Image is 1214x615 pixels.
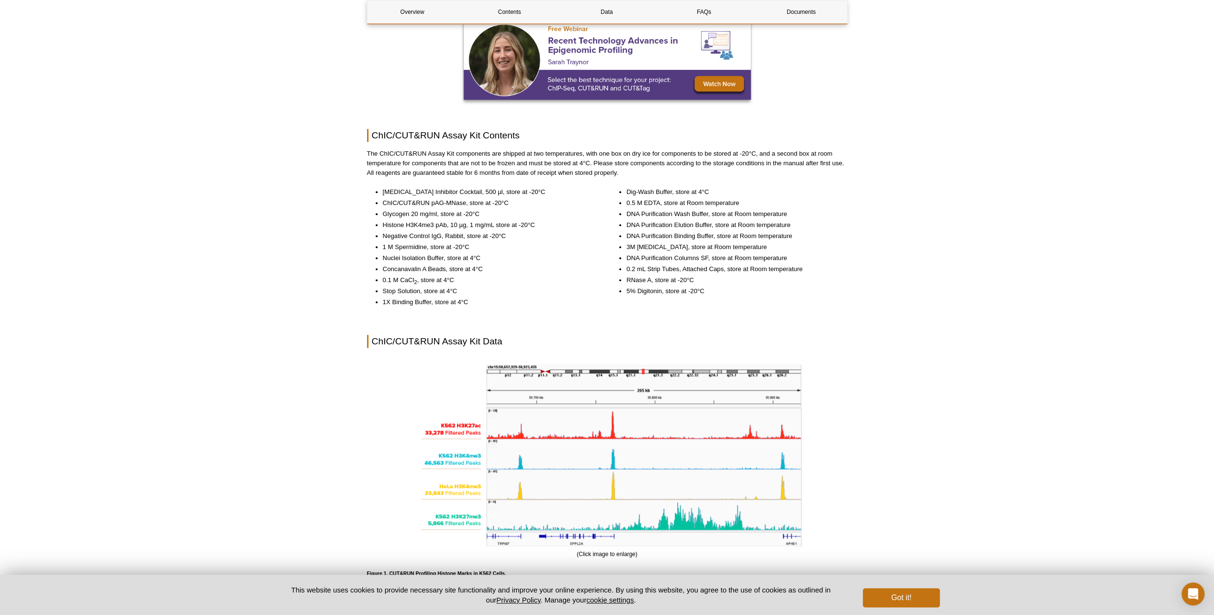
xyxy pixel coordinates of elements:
[383,198,594,208] li: ChIC/CUT&RUN pAG-MNase, store at -20°C
[626,264,838,274] li: 0.2 mL Strip Tubes, Attached Caps, store at Room temperature
[383,297,594,307] li: 1X Binding Buffer, store at 4°C
[367,335,847,348] h2: ChIC/CUT&RUN Assay Kit Data
[756,0,846,23] a: Documents
[586,596,634,604] button: cookie settings
[464,21,751,102] a: Free Webinar Comparing ChIP, CUT&Tag and CUT&RUN
[659,0,749,23] a: FAQs
[367,570,788,586] span: IGB browser tracks are shown for 500,000 K562 cell CUT&RUN peaks with Active Motif antibodies H3K...
[412,364,802,547] img: CUT&RUN data
[626,187,838,197] li: Dig-Wash Buffer, store at 4°C
[626,242,838,252] li: 3M [MEDICAL_DATA], store at Room temperature
[275,585,847,605] p: This website uses cookies to provide necessary site functionality and improve your online experie...
[626,253,838,263] li: DNA Purification Columns SF, store at Room temperature
[383,220,594,230] li: Histone H3K4me3 pAb, 10 µg, 1 mg/mL store at -20°C
[626,231,838,241] li: DNA Purification Binding Buffer, store at Room temperature
[496,596,540,604] a: Privacy Policy
[383,209,594,219] li: Glycogen 20 mg/ml, store at -20°C
[367,149,847,178] p: The ChIC/CUT&RUN Assay Kit components are shipped at two temperatures, with one box on dry ice fo...
[367,570,506,576] strong: Figure 1. CUT&RUN Profiling Histone Marks in K562 Cells.
[626,198,838,208] li: 0.5 M EDTA, store at Room temperature
[1181,582,1204,605] div: Open Intercom Messenger
[383,253,594,263] li: Nuclei Isolation Buffer, store at 4°C
[383,264,594,274] li: Concanavalin A Beads, store at 4°C
[626,220,838,230] li: DNA Purification Elution Buffer, store at Room temperature
[626,275,838,285] li: RNase A, store at -20°C
[367,129,847,142] h2: ChIC/CUT&RUN Assay Kit Contents
[414,279,417,285] sub: 2
[383,187,594,197] li: [MEDICAL_DATA] Inhibitor Cocktail, 500 µl, store at -20°C
[626,286,838,296] li: 5% Digitonin, store at -20°C
[464,21,751,100] img: Free Webinar
[367,364,847,559] div: (Click image to enlarge)
[626,209,838,219] li: DNA Purification Wash Buffer, store at Room temperature
[383,231,594,241] li: Negative Control IgG, Rabbit, store at -20°C
[562,0,652,23] a: Data
[383,286,594,296] li: Stop Solution, store at 4°C
[383,275,594,285] li: 0.1 M CaCl , store at 4°C
[863,588,939,607] button: Got it!
[465,0,555,23] a: Contents
[383,242,594,252] li: 1 M Spermidine, store at -20°C
[368,0,457,23] a: Overview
